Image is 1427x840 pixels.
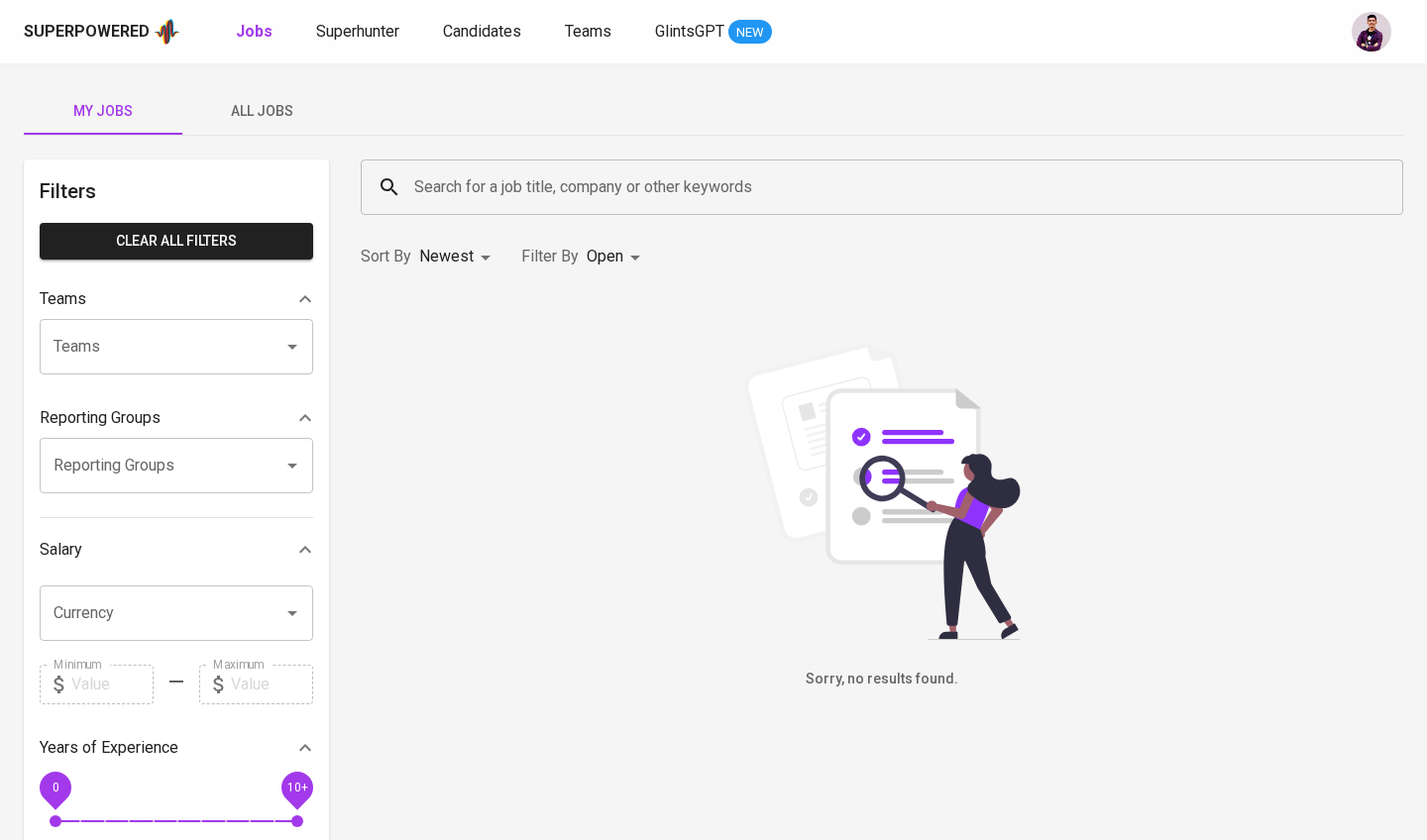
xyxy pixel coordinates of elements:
a: Jobs [236,20,276,45]
span: NEW [728,23,772,43]
span: GlintsGPT [655,22,724,41]
div: Years of Experience [40,728,313,768]
div: Reporting Groups [40,398,313,438]
span: Open [587,247,623,265]
button: Clear All filters [40,223,313,260]
span: Teams [565,22,611,41]
span: Superhunter [316,22,399,41]
a: GlintsGPT NEW [655,20,772,45]
div: Teams [40,279,313,319]
img: app logo [154,17,180,47]
input: Value [71,665,154,704]
button: Open [278,452,306,479]
span: My Jobs [36,99,170,124]
p: Filter By [521,245,579,268]
img: file_searching.svg [733,343,1031,640]
p: Reporting Groups [40,406,161,430]
div: Salary [40,530,313,570]
p: Sort By [361,245,411,268]
div: Open [587,239,647,275]
span: 0 [52,780,58,793]
a: Teams [565,20,615,45]
span: Clear All filters [55,229,297,254]
span: All Jobs [194,99,329,124]
p: Salary [40,538,82,562]
div: Newest [419,239,497,275]
span: 10+ [286,780,307,793]
b: Jobs [236,22,273,41]
a: Candidates [443,20,525,45]
p: Newest [419,245,474,268]
div: Superpowered [24,21,150,44]
span: Candidates [443,22,521,41]
input: Value [231,665,313,704]
p: Years of Experience [40,736,178,760]
img: erwin@glints.com [1352,12,1391,52]
a: Superpoweredapp logo [24,17,180,47]
a: Superhunter [316,20,403,45]
h6: Filters [40,175,313,207]
p: Teams [40,287,86,311]
button: Open [278,599,306,627]
button: Open [278,333,306,361]
h6: Sorry, no results found. [361,669,1403,690]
